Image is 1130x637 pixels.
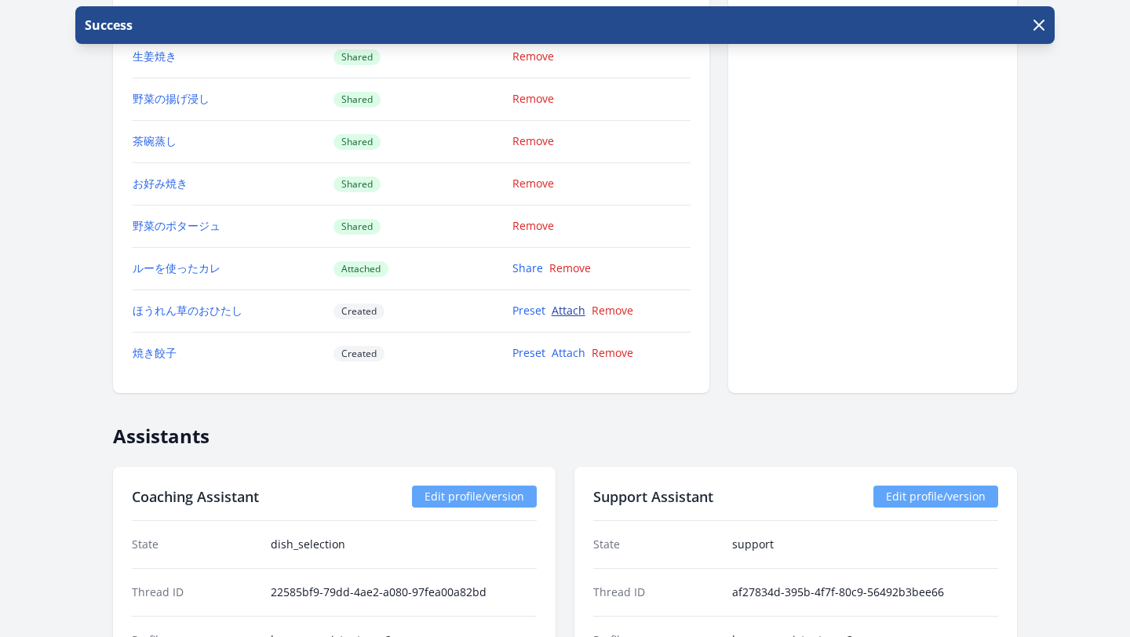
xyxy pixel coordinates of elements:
a: 茶碗蒸し [133,133,177,148]
span: Shared [334,177,381,192]
a: Remove [592,345,633,360]
dt: State [132,537,258,552]
a: Preset [512,303,545,318]
h2: Support Assistant [593,486,713,508]
h2: Assistants [113,412,1017,448]
a: Remove [512,133,554,148]
dt: State [593,537,720,552]
a: Attach [552,345,585,360]
a: Edit profile/version [412,486,537,508]
a: 焼き餃子 [133,345,177,360]
dd: dish_selection [271,537,537,552]
a: Remove [512,218,554,233]
a: Remove [592,303,633,318]
dd: af27834d-395b-4f7f-80c9-56492b3bee66 [732,584,998,600]
span: Shared [334,134,381,150]
a: Attach [552,303,585,318]
a: 野菜のポタージュ [133,218,221,233]
dd: support [732,537,998,552]
a: Remove [549,260,591,275]
a: ルーを使ったカレ [133,260,221,275]
a: Preset [512,345,545,360]
p: Success [82,16,133,35]
a: 野菜の揚げ浸し [133,91,210,106]
a: Edit profile/version [873,486,998,508]
span: Shared [334,219,381,235]
a: Share [512,260,543,275]
dd: 22585bf9-79dd-4ae2-a080-97fea00a82bd [271,584,537,600]
a: Remove [512,176,554,191]
span: Created [334,346,385,362]
dt: Thread ID [593,584,720,600]
span: Attached [334,261,388,277]
span: Created [334,304,385,319]
dt: Thread ID [132,584,258,600]
a: Remove [512,91,554,106]
a: ほうれん草のおひたし [133,303,242,318]
h2: Coaching Assistant [132,486,259,508]
a: お好み焼き [133,176,188,191]
span: Shared [334,92,381,107]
